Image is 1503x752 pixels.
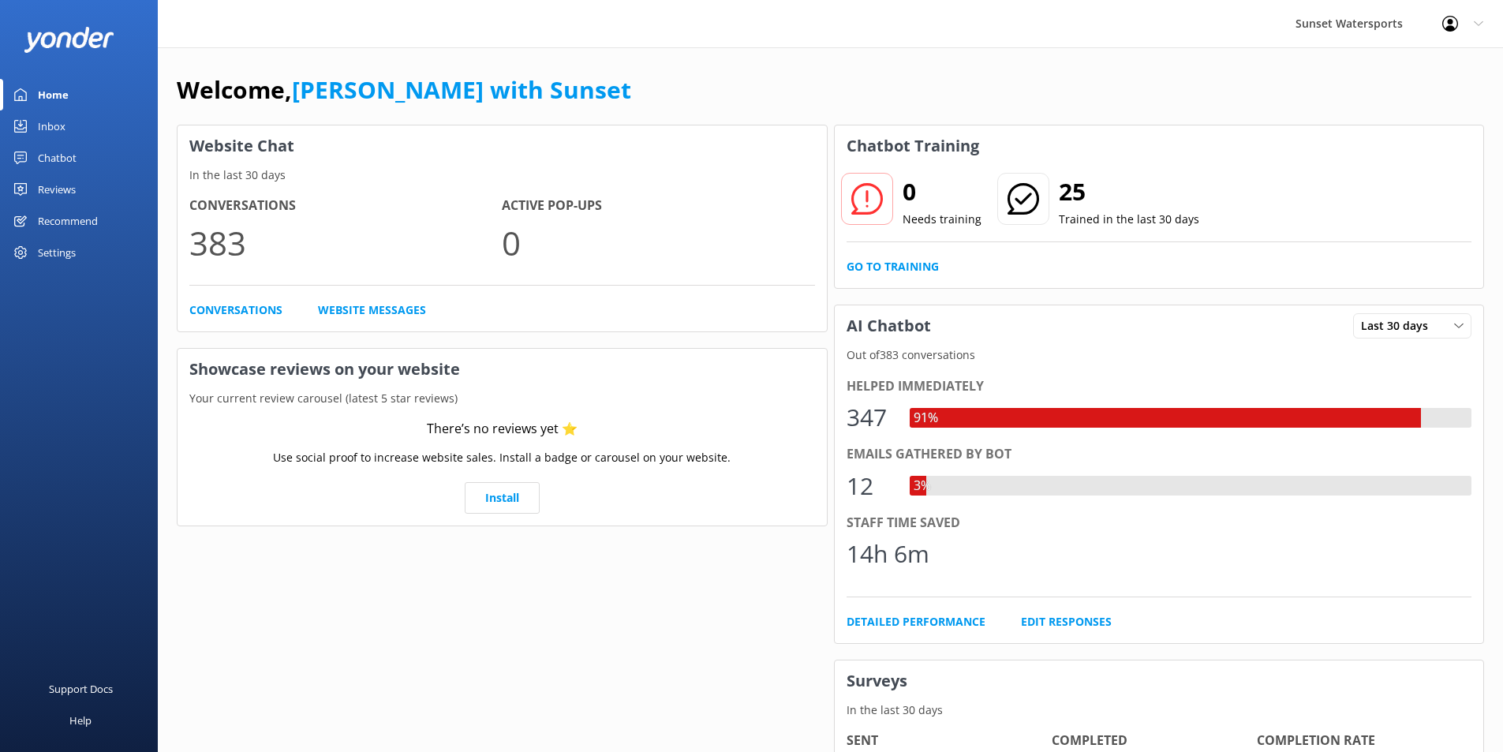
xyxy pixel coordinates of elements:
[903,211,981,228] p: Needs training
[847,513,1472,533] div: Staff time saved
[847,444,1472,465] div: Emails gathered by bot
[847,258,939,275] a: Go to Training
[178,390,827,407] p: Your current review carousel (latest 5 star reviews)
[189,216,502,269] p: 383
[835,346,1484,364] p: Out of 383 conversations
[903,173,981,211] h2: 0
[69,705,92,736] div: Help
[1257,731,1462,751] h4: Completion Rate
[189,196,502,216] h4: Conversations
[910,476,935,496] div: 3%
[847,467,894,505] div: 12
[1059,173,1199,211] h2: 25
[847,535,929,573] div: 14h 6m
[1052,731,1257,751] h4: Completed
[835,660,1484,701] h3: Surveys
[38,237,76,268] div: Settings
[427,419,578,440] div: There’s no reviews yet ⭐
[1361,317,1438,335] span: Last 30 days
[502,216,814,269] p: 0
[38,142,77,174] div: Chatbot
[502,196,814,216] h4: Active Pop-ups
[847,731,1052,751] h4: Sent
[910,408,942,428] div: 91%
[273,449,731,466] p: Use social proof to increase website sales. Install a badge or carousel on your website.
[178,349,827,390] h3: Showcase reviews on your website
[189,301,282,319] a: Conversations
[465,482,540,514] a: Install
[835,305,943,346] h3: AI Chatbot
[835,701,1484,719] p: In the last 30 days
[178,166,827,184] p: In the last 30 days
[1021,613,1112,630] a: Edit Responses
[847,398,894,436] div: 347
[847,613,985,630] a: Detailed Performance
[38,110,65,142] div: Inbox
[178,125,827,166] h3: Website Chat
[177,71,631,109] h1: Welcome,
[38,205,98,237] div: Recommend
[292,73,631,106] a: [PERSON_NAME] with Sunset
[1059,211,1199,228] p: Trained in the last 30 days
[38,79,69,110] div: Home
[847,376,1472,397] div: Helped immediately
[318,301,426,319] a: Website Messages
[38,174,76,205] div: Reviews
[24,27,114,53] img: yonder-white-logo.png
[835,125,991,166] h3: Chatbot Training
[49,673,113,705] div: Support Docs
